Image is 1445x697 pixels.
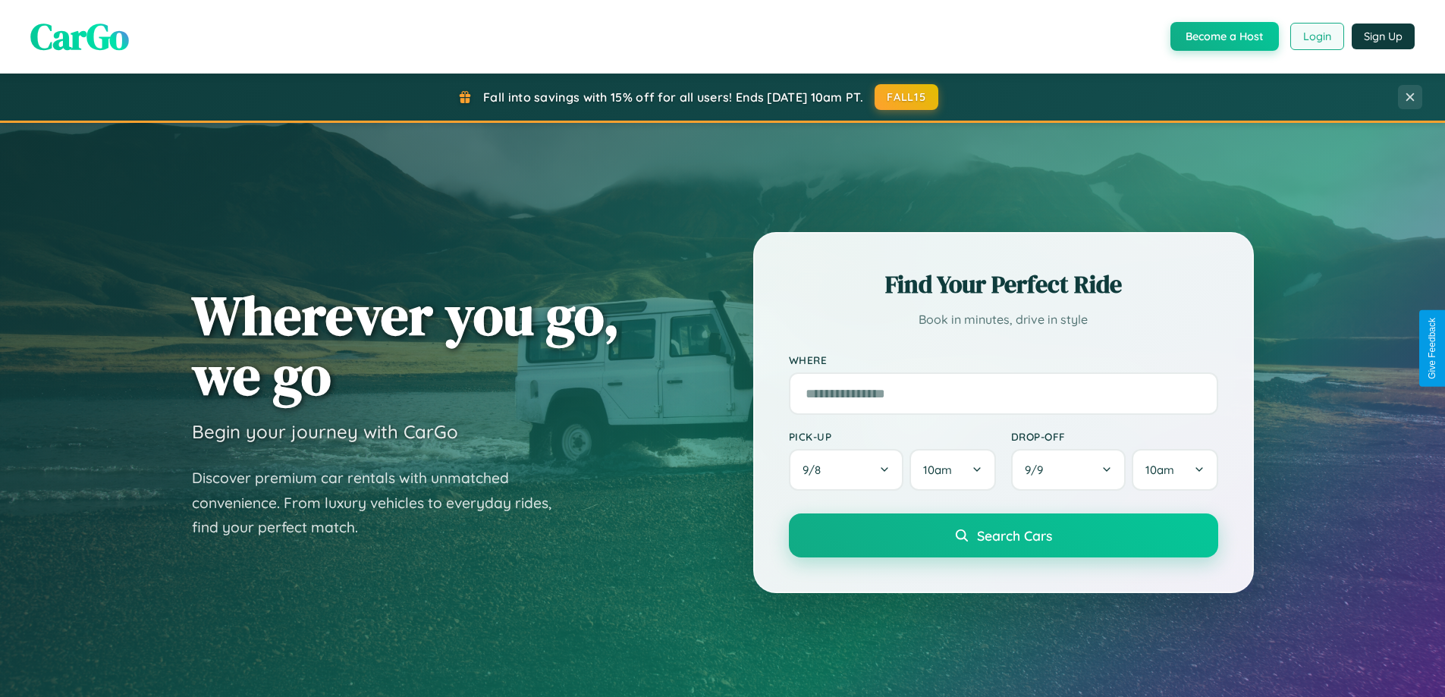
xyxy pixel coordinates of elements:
[1011,430,1218,443] label: Drop-off
[483,89,863,105] span: Fall into savings with 15% off for all users! Ends [DATE] 10am PT.
[789,353,1218,366] label: Where
[1352,24,1415,49] button: Sign Up
[789,449,904,491] button: 9/8
[1011,449,1126,491] button: 9/9
[30,11,129,61] span: CarGo
[1025,463,1051,477] span: 9 / 9
[1170,22,1279,51] button: Become a Host
[789,309,1218,331] p: Book in minutes, drive in style
[875,84,938,110] button: FALL15
[192,420,458,443] h3: Begin your journey with CarGo
[1132,449,1217,491] button: 10am
[192,285,620,405] h1: Wherever you go, we go
[789,268,1218,301] h2: Find Your Perfect Ride
[803,463,828,477] span: 9 / 8
[789,513,1218,557] button: Search Cars
[977,527,1052,544] span: Search Cars
[923,463,952,477] span: 10am
[909,449,995,491] button: 10am
[1290,23,1344,50] button: Login
[1427,318,1437,379] div: Give Feedback
[789,430,996,443] label: Pick-up
[192,466,571,540] p: Discover premium car rentals with unmatched convenience. From luxury vehicles to everyday rides, ...
[1145,463,1174,477] span: 10am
